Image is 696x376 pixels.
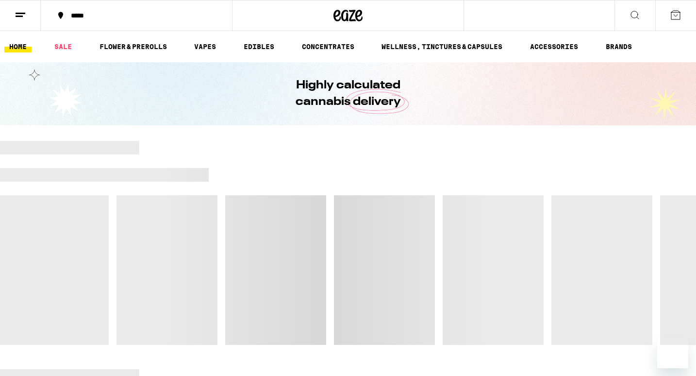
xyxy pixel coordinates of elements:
[4,41,32,52] a: HOME
[525,41,583,52] a: ACCESSORIES
[95,41,172,52] a: FLOWER & PREROLLS
[377,41,507,52] a: WELLNESS, TINCTURES & CAPSULES
[268,77,428,110] h1: Highly calculated cannabis delivery
[297,41,359,52] a: CONCENTRATES
[189,41,221,52] a: VAPES
[239,41,279,52] a: EDIBLES
[50,41,77,52] a: SALE
[601,41,637,52] a: BRANDS
[657,337,688,368] iframe: Button to launch messaging window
